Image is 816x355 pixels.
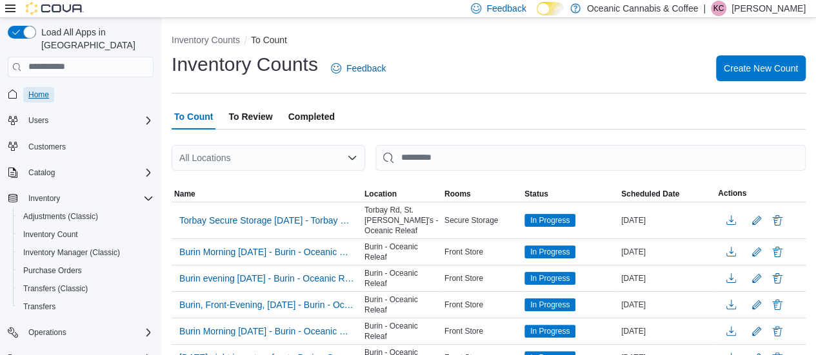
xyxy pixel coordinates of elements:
[524,298,575,311] span: In Progress
[530,246,570,258] span: In Progress
[619,323,715,339] div: [DATE]
[524,189,548,199] span: Status
[724,62,798,75] span: Create New Count
[172,35,240,45] button: Inventory Counts
[13,207,159,225] button: Adjustments (Classic)
[749,295,764,314] button: Edit count details
[23,87,54,102] a: Home
[28,115,48,126] span: Users
[18,299,61,314] a: Transfers
[375,145,806,171] input: This is a search bar. After typing your query, hit enter to filter the results lower in the page.
[770,323,785,339] button: Delete
[228,104,272,130] span: To Review
[364,242,439,262] span: Burin - Oceanic Releaf
[28,142,66,152] span: Customers
[619,213,715,228] div: [DATE]
[522,186,619,202] button: Status
[621,189,679,199] span: Scheduled Date
[18,227,83,242] a: Inventory Count
[26,2,84,15] img: Cova
[28,193,60,204] span: Inventory
[251,35,287,45] button: To Count
[18,281,154,296] span: Transfers (Classic)
[524,272,575,285] span: In Progress
[442,213,522,228] div: Secure Storage
[718,188,746,198] span: Actions
[174,295,359,314] button: Burin, Front-Evening, [DATE] - Burin - Oceanic Releaf
[18,245,154,260] span: Inventory Manager (Classic)
[179,214,354,227] span: Torbay Secure Storage [DATE] - Torbay Rd, [GEOGRAPHIC_DATA][PERSON_NAME] - Oceanic Releaf
[28,327,66,338] span: Operations
[770,297,785,312] button: Delete
[23,113,54,128] button: Users
[23,229,78,240] span: Inventory Count
[13,280,159,298] button: Transfers (Classic)
[18,209,103,224] a: Adjustments (Classic)
[364,294,439,315] span: Burin - Oceanic Releaf
[172,186,362,202] button: Name
[619,186,715,202] button: Scheduled Date
[3,111,159,130] button: Users
[18,245,125,260] a: Inventory Manager (Classic)
[23,139,154,155] span: Customers
[174,242,359,262] button: Burin Morning [DATE] - Burin - Oceanic Releaf
[749,269,764,288] button: Edit count details
[537,2,564,15] input: Dark Mode
[174,104,213,130] span: To Count
[442,186,522,202] button: Rooms
[364,189,397,199] span: Location
[28,90,49,100] span: Home
[770,213,785,228] button: Delete
[486,2,526,15] span: Feedback
[13,298,159,316] button: Transfers
[530,273,570,284] span: In Progress
[23,86,154,102] span: Home
[18,299,154,314] span: Transfers
[587,1,699,16] p: Oceanic Cannabis & Coffee
[749,211,764,230] button: Edit count details
[364,205,439,236] span: Torbay Rd, St. [PERSON_NAME]'s - Oceanic Releaf
[530,215,570,226] span: In Progress
[179,245,354,258] span: Burin Morning [DATE] - Burin - Oceanic Releaf
[364,321,439,341] span: Burin - Oceanic Releaf
[174,211,359,230] button: Torbay Secure Storage [DATE] - Torbay Rd, [GEOGRAPHIC_DATA][PERSON_NAME] - Oceanic Releaf
[716,55,806,81] button: Create New Count
[442,244,522,260] div: Front Store
[23,113,154,128] span: Users
[23,325,72,340] button: Operations
[23,191,65,206] button: Inventory
[13,244,159,262] button: Inventory Manager (Classic)
[28,168,55,178] span: Catalog
[713,1,724,16] span: KC
[703,1,706,16] p: |
[364,268,439,289] span: Burin - Oceanic Releaf
[174,269,359,288] button: Burin evening [DATE] - Burin - Oceanic Releaf - Recount - Recount - Recount
[524,214,575,227] span: In Progress
[749,242,764,262] button: Edit count details
[179,298,354,311] span: Burin, Front-Evening, [DATE] - Burin - Oceanic Releaf
[530,299,570,311] span: In Progress
[18,209,154,224] span: Adjustments (Classic)
[23,302,55,312] span: Transfers
[326,55,391,81] a: Feedback
[3,189,159,207] button: Inventory
[23,165,154,180] span: Catalog
[174,189,195,199] span: Name
[524,245,575,258] span: In Progress
[444,189,471,199] span: Rooms
[731,1,806,16] p: [PERSON_NAME]
[3,85,159,104] button: Home
[442,271,522,286] div: Front Store
[3,137,159,156] button: Customers
[749,321,764,341] button: Edit count details
[530,325,570,337] span: In Progress
[442,323,522,339] div: Front Store
[619,297,715,312] div: [DATE]
[23,139,71,155] a: Customers
[172,34,806,49] nav: An example of EuiBreadcrumbs
[23,191,154,206] span: Inventory
[36,26,154,52] span: Load All Apps in [GEOGRAPHIC_DATA]
[23,211,98,222] span: Adjustments (Classic)
[346,62,386,75] span: Feedback
[619,271,715,286] div: [DATE]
